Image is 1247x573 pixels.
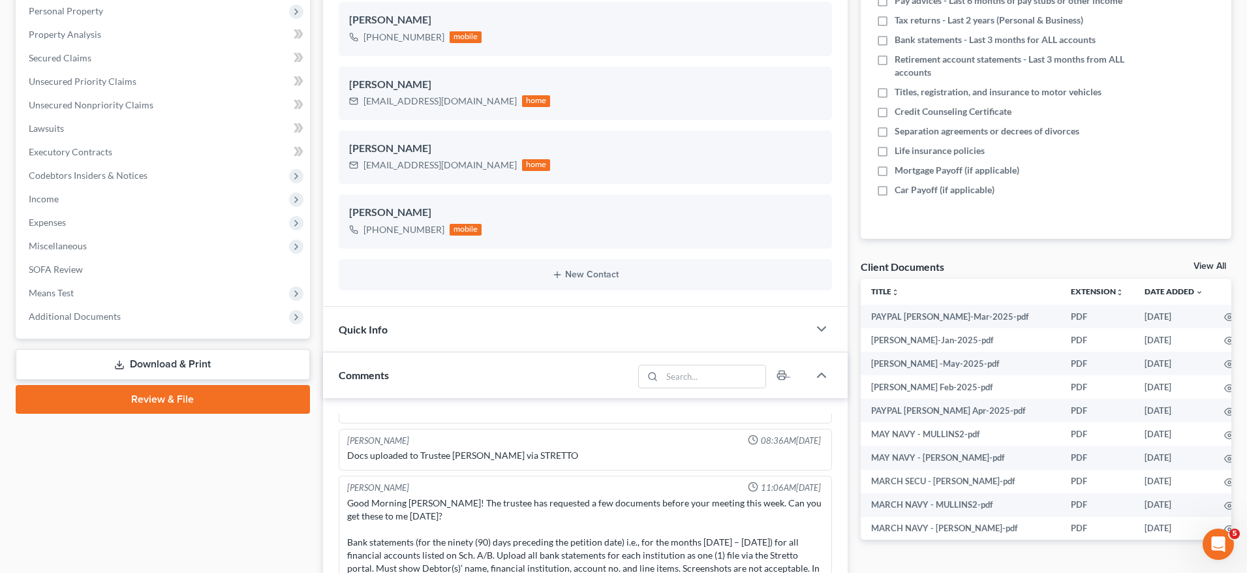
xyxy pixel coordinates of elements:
[861,328,1060,352] td: [PERSON_NAME]-Jan-2025-pdf
[861,375,1060,399] td: [PERSON_NAME] Feb-2025-pdf
[1071,286,1124,296] a: Extensionunfold_more
[1134,399,1214,422] td: [DATE]
[1193,262,1226,271] a: View All
[895,144,985,157] span: Life insurance policies
[29,193,59,204] span: Income
[895,125,1079,138] span: Separation agreements or decrees of divorces
[1134,493,1214,517] td: [DATE]
[522,95,551,107] div: home
[339,369,389,381] span: Comments
[29,170,147,181] span: Codebtors Insiders & Notices
[861,422,1060,446] td: MAY NAVY - MULLINS2-pdf
[1060,470,1134,493] td: PDF
[522,159,551,171] div: home
[29,99,153,110] span: Unsecured Nonpriority Claims
[1060,517,1134,540] td: PDF
[1060,375,1134,399] td: PDF
[349,141,822,157] div: [PERSON_NAME]
[1195,288,1203,296] i: expand_more
[1060,422,1134,446] td: PDF
[29,287,74,298] span: Means Test
[349,270,822,280] button: New Contact
[349,12,822,28] div: [PERSON_NAME]
[363,223,444,236] div: [PHONE_NUMBER]
[18,117,310,140] a: Lawsuits
[1134,305,1214,328] td: [DATE]
[861,470,1060,493] td: MARCH SECU - [PERSON_NAME]-pdf
[1203,529,1234,560] iframe: Intercom live chat
[895,105,1011,118] span: Credit Counseling Certificate
[1116,288,1124,296] i: unfold_more
[861,260,944,273] div: Client Documents
[861,399,1060,422] td: PAYPAL [PERSON_NAME] Apr-2025-pdf
[895,85,1101,99] span: Titles, registration, and insurance to motor vehicles
[29,5,103,16] span: Personal Property
[18,93,310,117] a: Unsecured Nonpriority Claims
[662,365,765,388] input: Search...
[347,482,409,494] div: [PERSON_NAME]
[861,305,1060,328] td: PAYPAL [PERSON_NAME]-Mar-2025-pdf
[871,286,899,296] a: Titleunfold_more
[347,435,409,447] div: [PERSON_NAME]
[349,205,822,221] div: [PERSON_NAME]
[18,140,310,164] a: Executory Contracts
[363,31,444,44] div: [PHONE_NUMBER]
[1134,422,1214,446] td: [DATE]
[861,446,1060,469] td: MAY NAVY - [PERSON_NAME]-pdf
[1145,286,1203,296] a: Date Added expand_more
[761,435,821,447] span: 08:36AM[DATE]
[29,76,136,87] span: Unsecured Priority Claims
[895,183,994,196] span: Car Payoff (if applicable)
[18,46,310,70] a: Secured Claims
[450,31,482,43] div: mobile
[895,33,1096,46] span: Bank statements - Last 3 months for ALL accounts
[1134,446,1214,469] td: [DATE]
[861,517,1060,540] td: MARCH NAVY - [PERSON_NAME]-pdf
[29,29,101,40] span: Property Analysis
[349,77,822,93] div: [PERSON_NAME]
[18,258,310,281] a: SOFA Review
[1134,328,1214,352] td: [DATE]
[1060,328,1134,352] td: PDF
[347,449,824,462] div: Docs uploaded to Trustee [PERSON_NAME] via STRETTO
[16,349,310,380] a: Download & Print
[29,217,66,228] span: Expenses
[1134,517,1214,540] td: [DATE]
[339,323,388,335] span: Quick Info
[18,70,310,93] a: Unsecured Priority Claims
[29,52,91,63] span: Secured Claims
[1060,446,1134,469] td: PDF
[1229,529,1240,539] span: 5
[761,482,821,494] span: 11:06AM[DATE]
[1134,375,1214,399] td: [DATE]
[29,240,87,251] span: Miscellaneous
[891,288,899,296] i: unfold_more
[895,14,1083,27] span: Tax returns - Last 2 years (Personal & Business)
[895,164,1019,177] span: Mortgage Payoff (if applicable)
[1060,352,1134,375] td: PDF
[895,53,1128,79] span: Retirement account statements - Last 3 months from ALL accounts
[1134,470,1214,493] td: [DATE]
[861,493,1060,517] td: MARCH NAVY - MULLINS2-pdf
[1060,493,1134,517] td: PDF
[363,95,517,108] div: [EMAIL_ADDRESS][DOMAIN_NAME]
[1060,305,1134,328] td: PDF
[861,352,1060,375] td: [PERSON_NAME] -May-2025-pdf
[363,159,517,172] div: [EMAIL_ADDRESS][DOMAIN_NAME]
[16,385,310,414] a: Review & File
[29,146,112,157] span: Executory Contracts
[29,311,121,322] span: Additional Documents
[1060,399,1134,422] td: PDF
[29,123,64,134] span: Lawsuits
[450,224,482,236] div: mobile
[29,264,83,275] span: SOFA Review
[1134,352,1214,375] td: [DATE]
[18,23,310,46] a: Property Analysis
